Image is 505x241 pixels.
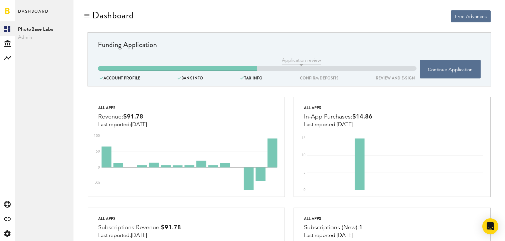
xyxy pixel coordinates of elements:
[18,25,70,33] span: PhotoBase Labs
[98,74,142,82] div: ACCOUNT PROFILE
[98,215,181,223] div: All apps
[98,166,100,169] text: 0
[337,122,353,128] span: [DATE]
[282,57,321,64] span: Application review
[18,7,49,21] span: Dashboard
[304,233,363,239] div: Last reported:
[176,74,205,82] div: BANK INFO
[304,188,306,192] text: 0
[92,10,134,21] div: Dashboard
[304,223,363,233] div: Subscriptions (New):
[94,134,100,138] text: 100
[131,122,147,128] span: [DATE]
[98,112,147,122] div: Revenue:
[161,225,181,231] span: $91.78
[304,215,363,223] div: All apps
[98,122,147,128] div: Last reported:
[304,122,372,128] div: Last reported:
[482,218,498,234] div: Open Intercom Messenger
[96,150,100,153] text: 50
[359,225,363,231] span: 1
[337,233,353,238] span: [DATE]
[95,182,100,185] text: -50
[298,74,340,82] div: confirm deposits
[98,104,147,112] div: All apps
[374,74,416,82] div: REVIEW AND E-SIGN
[238,74,264,82] div: tax info
[451,10,491,22] button: Free Advances
[18,33,70,41] span: Admin
[98,233,181,239] div: Last reported:
[302,137,306,140] text: 15
[302,154,306,157] text: 10
[131,233,147,238] span: [DATE]
[304,112,372,122] div: In-App Purchases:
[420,60,481,78] button: Continue Application
[98,223,181,233] div: Subscriptions Revenue:
[98,39,480,54] div: Funding Application
[304,171,306,174] text: 5
[304,104,372,112] div: All apps
[123,114,143,120] span: $91.78
[352,114,372,120] span: $14.86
